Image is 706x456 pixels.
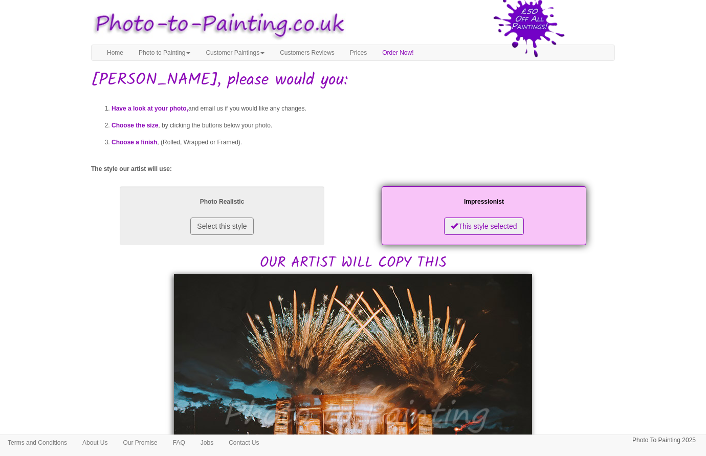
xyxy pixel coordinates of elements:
[91,165,172,173] label: The style our artist will use:
[112,105,188,112] span: Have a look at your photo,
[190,218,253,235] button: Select this style
[342,45,374,60] a: Prices
[198,45,272,60] a: Customer Paintings
[112,122,158,129] span: Choose the size
[632,435,696,446] p: Photo To Painting 2025
[91,184,615,271] h2: OUR ARTIST WILL COPY THIS
[115,435,165,450] a: Our Promise
[112,139,157,146] span: Choose a finish
[392,197,576,207] p: Impressionist
[99,45,131,60] a: Home
[112,134,615,151] li: , (Rolled, Wrapped or Framed).
[86,5,348,45] img: Photo to Painting
[131,45,198,60] a: Photo to Painting
[165,435,193,450] a: FAQ
[91,71,615,89] h1: [PERSON_NAME], please would you:
[444,218,523,235] button: This style selected
[193,435,221,450] a: Jobs
[112,100,615,117] li: and email us if you would like any changes.
[272,45,342,60] a: Customers Reviews
[112,117,615,134] li: , by clicking the buttons below your photo.
[75,435,115,450] a: About Us
[221,435,267,450] a: Contact Us
[130,197,314,207] p: Photo Realistic
[374,45,421,60] a: Order Now!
